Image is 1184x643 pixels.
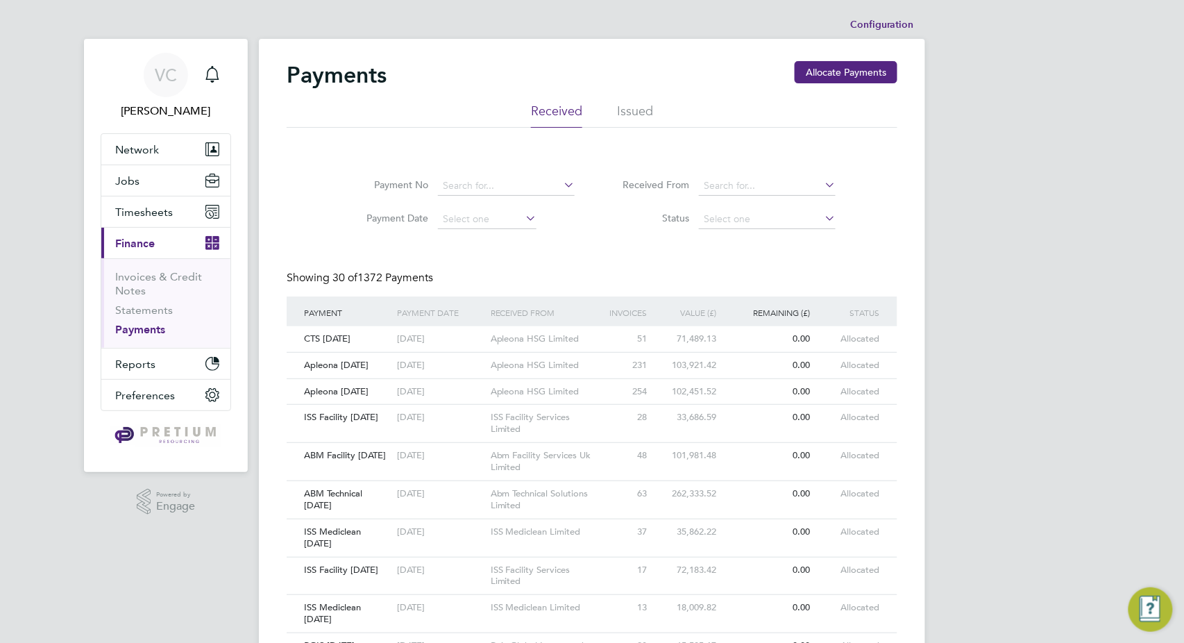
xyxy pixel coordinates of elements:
[720,326,813,352] div: 0.00
[115,237,155,250] span: Finance
[720,405,813,431] div: 0.00
[301,378,883,390] a: Apleona [DATE][DATE]Apleona HSG Limited254102,451.520.00allocated
[813,353,883,378] div: allocated
[438,176,575,196] input: Search for...
[332,271,357,285] span: 30 of
[394,405,487,431] div: [DATE]
[301,481,883,492] a: ABM Technical [DATE][DATE]Abm Technical Solutions Limited63262,333.520.00allocated
[101,53,231,119] a: VC[PERSON_NAME]
[604,405,650,431] div: 28
[487,353,604,378] div: Apleona HSG Limited
[699,210,836,229] input: Select one
[301,558,394,583] div: ISS Facility [DATE]
[115,323,165,336] a: Payments
[301,594,883,606] a: ISS Mediclean [DATE][DATE]ISS Mediclean Limited1318,009.820.00allocated
[301,442,883,454] a: ABM Facility [DATE][DATE]Abm Facility Services Uk Limited48101,981.480.00allocated
[813,405,883,431] div: allocated
[850,11,914,39] li: Configuration
[487,379,604,405] div: Apleona HSG Limited
[394,519,487,545] div: [DATE]
[101,134,230,165] button: Network
[348,178,428,191] label: Payment No
[604,379,650,405] div: 254
[301,326,883,337] a: CTS [DATE][DATE]Apleona HSG Limited5171,489.130.00allocated
[813,481,883,507] div: allocated
[115,358,155,371] span: Reports
[720,297,813,328] div: REMAINING (£)
[115,174,139,187] span: Jobs
[609,212,689,224] label: Status
[101,349,230,379] button: Reports
[348,212,428,224] label: Payment Date
[438,210,536,229] input: Select one
[604,443,650,469] div: 48
[394,481,487,507] div: [DATE]
[720,379,813,405] div: 0.00
[487,519,604,545] div: ISS Mediclean Limited
[720,519,813,545] div: 0.00
[720,595,813,621] div: 0.00
[604,558,650,583] div: 17
[84,39,248,472] nav: Main navigation
[604,353,650,378] div: 231
[604,326,650,352] div: 51
[813,297,883,328] div: STATUS
[301,557,883,569] a: ISS Facility [DATE][DATE]ISS Facility Services Limited1772,183.420.00allocated
[604,481,650,507] div: 63
[101,258,230,348] div: Finance
[394,595,487,621] div: [DATE]
[287,61,387,89] h2: Payments
[115,303,173,317] a: Statements
[487,405,604,442] div: ISS Facility Services Limited
[487,558,604,595] div: ISS Facility Services Limited
[115,389,175,402] span: Preferences
[813,519,883,545] div: allocated
[1128,587,1173,632] button: Engage Resource Center
[301,353,394,378] div: Apleona [DATE]
[699,176,836,196] input: Search for...
[101,165,230,196] button: Jobs
[301,443,394,469] div: ABM Facility [DATE]
[101,425,231,447] a: Go to home page
[487,326,604,352] div: Apleona HSG Limited
[813,326,883,352] div: allocated
[301,352,883,364] a: Apleona [DATE][DATE]Apleona HSG Limited231103,921.420.00allocated
[394,353,487,378] div: [DATE]
[115,206,173,219] span: Timesheets
[813,379,883,405] div: allocated
[531,103,582,128] li: Received
[795,61,897,83] button: Allocate Payments
[332,271,433,285] span: 1372 Payments
[394,326,487,352] div: [DATE]
[813,558,883,583] div: allocated
[301,595,394,633] div: ISS Mediclean [DATE]
[301,404,883,416] a: ISS Facility [DATE][DATE]ISS Facility Services Limited2833,686.590.00allocated
[301,481,394,519] div: ABM Technical [DATE]
[720,481,813,507] div: 0.00
[650,405,720,431] div: 33,686.59
[604,595,650,621] div: 13
[650,595,720,621] div: 18,009.82
[650,443,720,469] div: 101,981.48
[287,271,436,285] div: Showing
[156,489,195,501] span: Powered by
[301,519,883,531] a: ISS Mediclean [DATE][DATE]ISS Mediclean Limited3735,862.220.00allocated
[394,443,487,469] div: [DATE]
[813,443,883,469] div: allocated
[720,558,813,583] div: 0.00
[604,519,650,545] div: 37
[650,519,720,545] div: 35,862.22
[111,425,220,447] img: pretium-logo-retina.png
[101,380,230,410] button: Preferences
[101,103,231,119] span: Valentina Cerulli
[101,228,230,258] button: Finance
[301,326,394,352] div: CTS [DATE]
[720,353,813,378] div: 0.00
[609,178,689,191] label: Received From
[301,519,394,557] div: ISS Mediclean [DATE]
[650,326,720,352] div: 71,489.13
[155,66,177,84] span: VC
[115,270,202,297] a: Invoices & Credit Notes
[813,595,883,621] div: allocated
[720,443,813,469] div: 0.00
